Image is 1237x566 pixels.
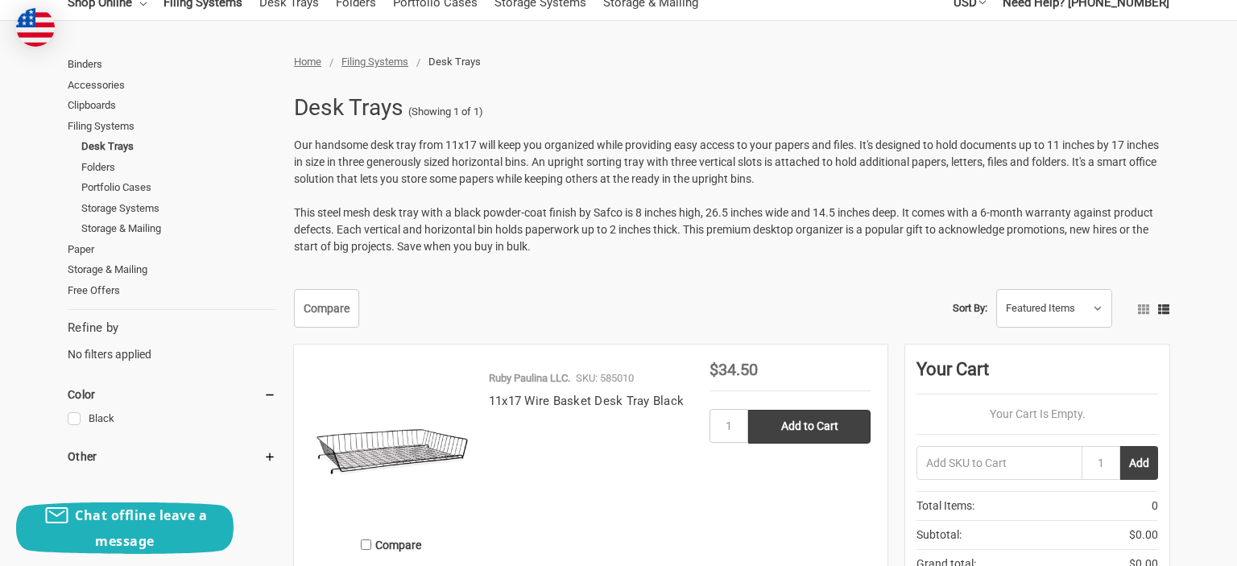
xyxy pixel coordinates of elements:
[68,319,276,337] h5: Refine by
[81,177,276,198] a: Portfolio Cases
[428,56,481,68] span: Desk Trays
[81,136,276,157] a: Desk Trays
[916,498,974,514] span: Total Items:
[68,259,276,280] a: Storage & Mailing
[1120,446,1158,480] button: Add
[16,8,55,47] img: duty and tax information for United States
[916,446,1082,480] input: Add SKU to Cart
[16,502,234,554] button: Chat offline leave a message
[916,356,1158,395] div: Your Cart
[68,447,276,466] h5: Other
[748,410,871,444] input: Add to Cart
[294,206,1153,253] span: This steel mesh desk tray with a black powder-coat finish by Safco is 8 inches high, 26.5 inches ...
[361,539,371,550] input: Compare
[408,104,483,120] span: (Showing 1 of 1)
[294,289,359,328] a: Compare
[341,56,408,68] a: Filing Systems
[311,361,472,523] img: 11x17 Wire Basket Desk Tray Black
[916,406,1158,423] p: Your Cart Is Empty.
[916,527,962,543] span: Subtotal:
[489,394,684,408] a: 11x17 Wire Basket Desk Tray Black
[68,75,276,96] a: Accessories
[68,239,276,260] a: Paper
[68,54,276,75] a: Binders
[68,116,276,137] a: Filing Systems
[953,296,987,320] label: Sort By:
[1104,523,1237,566] iframe: Google Customer Reviews
[294,138,1159,185] span: Our handsome desk tray from 11x17 will keep you organized while providing easy access to your pap...
[576,370,634,386] p: SKU: 585010
[68,385,276,404] h5: Color
[68,408,276,430] a: Black
[311,531,472,558] label: Compare
[710,360,758,379] span: $34.50
[81,218,276,239] a: Storage & Mailing
[68,319,276,362] div: No filters applied
[68,280,276,301] a: Free Offers
[68,95,276,116] a: Clipboards
[81,157,276,178] a: Folders
[81,198,276,219] a: Storage Systems
[1152,498,1158,514] span: 0
[294,56,321,68] a: Home
[294,87,403,129] h1: Desk Trays
[489,370,570,386] p: Ruby Paulina LLC.
[75,506,207,550] span: Chat offline leave a message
